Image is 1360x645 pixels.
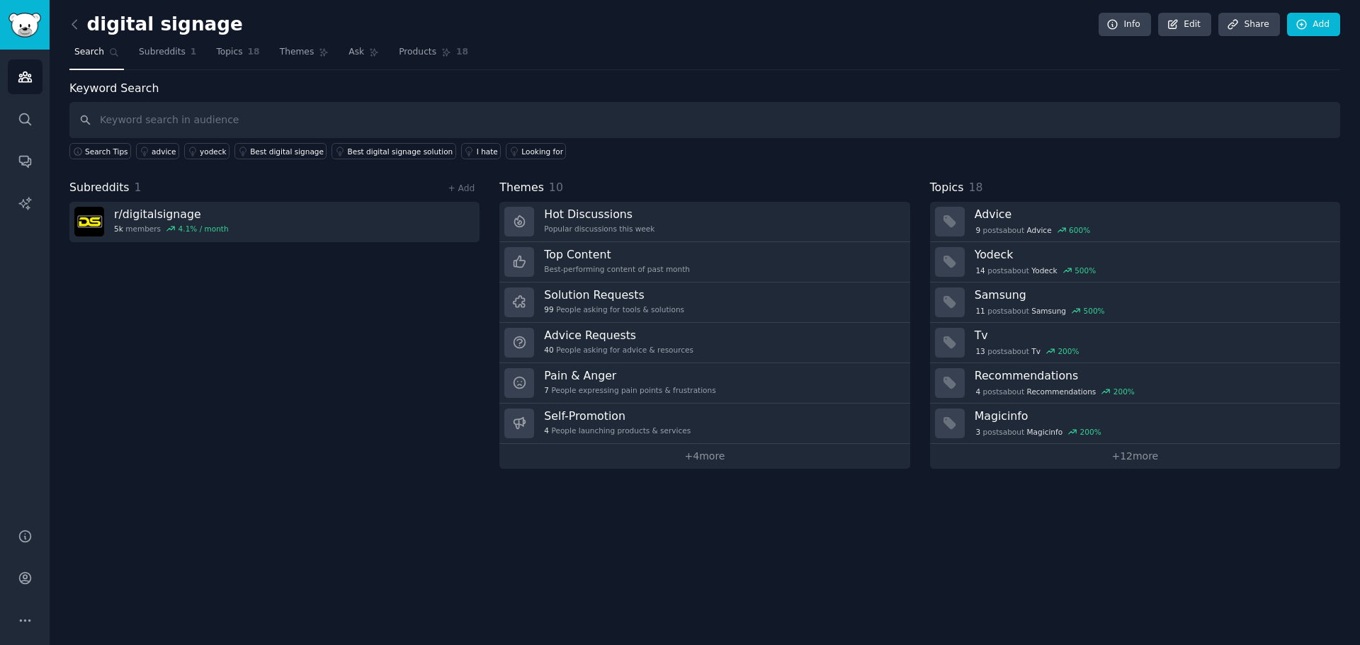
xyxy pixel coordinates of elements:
div: post s about [975,304,1106,317]
a: I hate [461,143,501,159]
div: People asking for tools & solutions [544,304,684,314]
h3: Hot Discussions [544,207,654,222]
span: 4 [544,426,549,435]
span: Recommendations [1027,387,1096,396]
div: post s about [975,224,1092,236]
h3: Samsung [975,287,1330,302]
span: 18 [456,46,468,59]
h3: Magicinfo [975,409,1330,423]
a: Advice Requests40People asking for advice & resources [499,323,909,363]
label: Keyword Search [69,81,159,95]
a: Share [1218,13,1279,37]
span: Samsung [1031,306,1066,316]
a: Pain & Anger7People expressing pain points & frustrations [499,363,909,404]
span: 18 [248,46,260,59]
div: People launching products & services [544,426,691,435]
span: 9 [975,225,980,235]
a: Topics18 [211,41,264,70]
h3: Solution Requests [544,287,684,302]
div: 4.1 % / month [178,224,229,234]
a: Best digital signage solution [331,143,455,159]
span: 11 [975,306,985,316]
a: Hot DiscussionsPopular discussions this week [499,202,909,242]
span: Topics [930,179,964,197]
span: 10 [549,181,563,194]
a: Magicinfo3postsaboutMagicinfo200% [930,404,1340,444]
h3: Advice [975,207,1330,222]
span: 1 [191,46,197,59]
a: Add [1287,13,1340,37]
a: Advice9postsaboutAdvice600% [930,202,1340,242]
img: digitalsignage [74,207,104,236]
div: 600 % [1069,225,1090,235]
h3: Pain & Anger [544,368,715,383]
a: Info [1099,13,1151,37]
span: 5k [114,224,123,234]
button: Search Tips [69,143,131,159]
div: Popular discussions this week [544,224,654,234]
h3: Yodeck [975,247,1330,262]
span: Themes [499,179,544,197]
a: + Add [448,183,475,193]
a: Samsung11postsaboutSamsung500% [930,282,1340,323]
div: 200 % [1080,427,1101,437]
span: Themes [280,46,314,59]
a: Looking for [506,143,566,159]
div: Best digital signage [250,147,324,156]
span: Topics [216,46,242,59]
div: post s about [975,426,1103,438]
a: +4more [499,444,909,469]
span: Magicinfo [1027,427,1063,437]
div: post s about [975,385,1136,398]
div: 200 % [1058,346,1079,356]
span: Yodeck [1031,266,1057,275]
span: 13 [975,346,985,356]
span: Products [399,46,436,59]
div: People asking for advice & resources [544,345,693,355]
a: Yodeck14postsaboutYodeck500% [930,242,1340,282]
a: Edit [1158,13,1211,37]
a: Products18 [394,41,473,70]
a: Subreddits1 [134,41,201,70]
span: 99 [544,304,553,314]
a: Recommendations4postsaboutRecommendations200% [930,363,1340,404]
div: 500 % [1075,266,1096,275]
span: 4 [975,387,980,396]
span: 18 [968,181,982,194]
span: Search Tips [85,147,128,156]
a: Tv13postsaboutTv200% [930,323,1340,363]
a: Ask [344,41,384,70]
img: GummySearch logo [8,13,41,38]
span: Subreddits [139,46,186,59]
h2: digital signage [69,13,243,36]
span: 7 [544,385,549,395]
a: r/digitalsignage5kmembers4.1% / month [69,202,480,242]
div: members [114,224,229,234]
input: Keyword search in audience [69,102,1340,138]
h3: Recommendations [975,368,1330,383]
a: advice [136,143,179,159]
span: 14 [975,266,985,275]
a: Search [69,41,124,70]
span: Ask [348,46,364,59]
a: Solution Requests99People asking for tools & solutions [499,282,909,323]
div: Best-performing content of past month [544,264,690,274]
h3: Advice Requests [544,328,693,343]
h3: r/ digitalsignage [114,207,229,222]
a: Top ContentBest-performing content of past month [499,242,909,282]
a: +12more [930,444,1340,469]
a: yodeck [184,143,229,159]
div: Best digital signage solution [347,147,453,156]
a: Self-Promotion4People launching products & services [499,404,909,444]
div: I hate [477,147,498,156]
div: People expressing pain points & frustrations [544,385,715,395]
div: advice [152,147,176,156]
span: 1 [135,181,142,194]
div: yodeck [200,147,227,156]
a: Best digital signage [234,143,327,159]
a: Themes [275,41,334,70]
span: Search [74,46,104,59]
div: post s about [975,264,1097,277]
div: Looking for [521,147,563,156]
h3: Self-Promotion [544,409,691,423]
